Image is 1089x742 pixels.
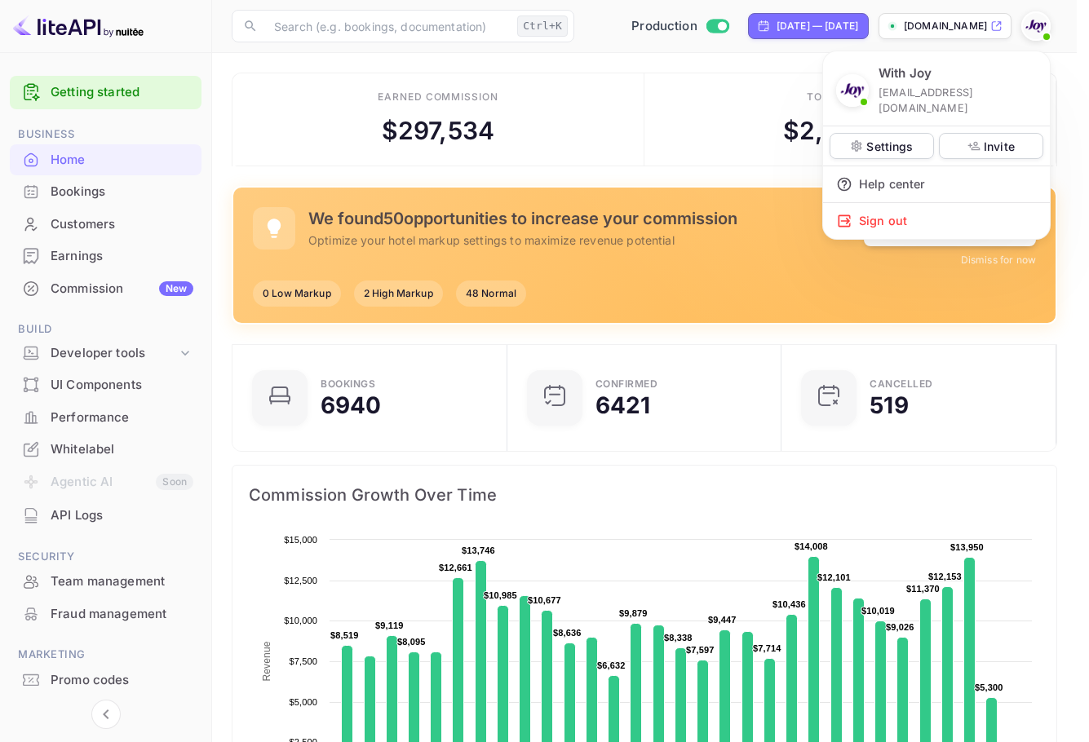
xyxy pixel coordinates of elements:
[984,138,1015,155] p: Invite
[879,85,1037,116] p: [EMAIL_ADDRESS][DOMAIN_NAME]
[823,203,1050,239] div: Sign out
[838,76,867,105] img: With Joy
[823,166,1050,202] div: Help center
[879,64,932,83] p: With Joy
[866,138,913,155] p: Settings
